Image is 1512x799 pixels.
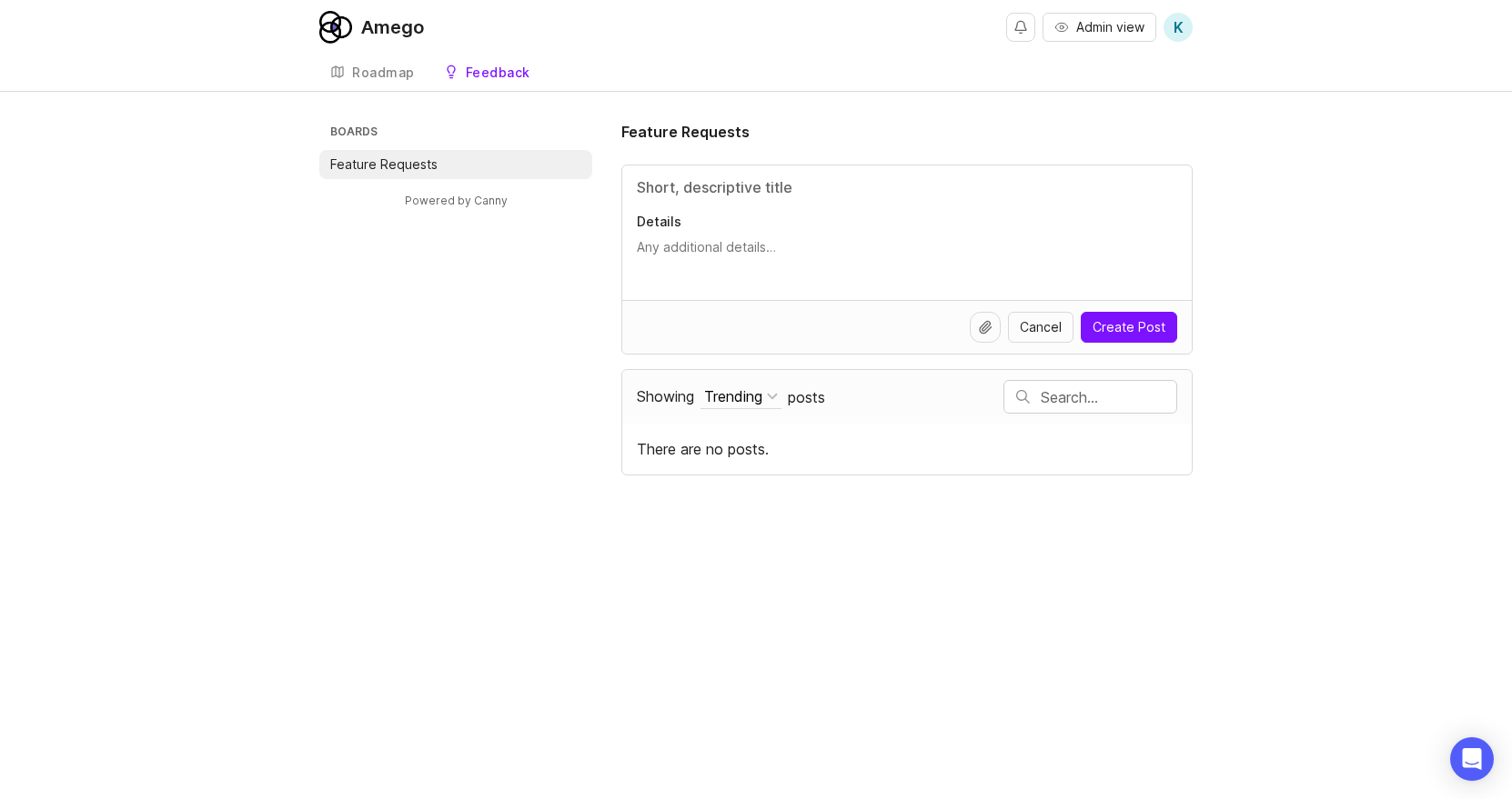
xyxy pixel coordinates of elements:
[352,66,415,79] div: Roadmap
[1174,16,1184,38] span: K
[621,121,750,143] h1: Feature Requests
[637,176,1177,198] input: Title
[637,213,1177,231] p: Details
[637,238,1177,275] textarea: Details
[704,386,762,406] div: Trending
[319,55,426,92] a: Roadmap
[330,155,438,174] p: Feature Requests
[637,387,694,405] span: Showing
[1008,312,1074,343] button: Cancel
[402,190,510,211] a: Powered by Canny
[466,66,530,79] div: Feedback
[1450,737,1494,781] div: Open Intercom Messenger
[622,424,1192,474] div: There are no posts.
[319,11,352,44] img: Amego logo
[1043,13,1156,42] button: Admin view
[1076,18,1144,36] span: Admin view
[361,18,424,36] div: Amego
[1093,318,1165,336] span: Create Post
[1006,13,1035,42] button: Notifications
[1020,318,1062,336] span: Cancel
[788,387,825,407] span: posts
[433,55,541,92] a: Feedback
[327,121,592,146] h3: Boards
[1041,387,1176,407] input: Search…
[1081,312,1177,343] button: Create Post
[1164,13,1193,42] button: K
[701,385,781,409] button: Showing
[319,150,592,179] a: Feature Requests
